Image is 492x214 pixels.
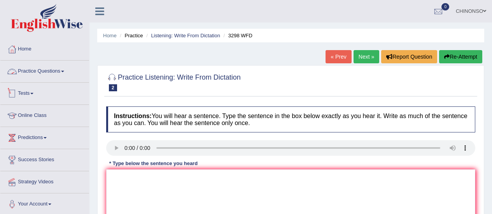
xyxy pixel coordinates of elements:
h4: You will hear a sentence. Type the sentence in the box below exactly as you hear it. Write as muc... [106,106,475,132]
button: Re-Attempt [439,50,482,63]
span: 0 [441,3,449,10]
a: Success Stories [0,149,89,169]
a: Your Account [0,193,89,213]
span: 2 [109,84,117,91]
h2: Practice Listening: Write From Dictation [106,72,241,91]
a: Home [103,33,117,38]
a: Home [0,38,89,58]
b: Instructions: [114,113,152,119]
button: Report Question [381,50,437,63]
a: Tests [0,83,89,102]
a: Next » [354,50,379,63]
li: 3298 WFD [222,32,252,39]
a: Strategy Videos [0,171,89,191]
a: Listening: Write From Dictation [151,33,220,38]
a: Practice Questions [0,61,89,80]
a: Predictions [0,127,89,146]
a: Online Class [0,105,89,124]
a: « Prev [326,50,351,63]
li: Practice [118,32,143,39]
div: * Type below the sentence you heard [106,160,201,167]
